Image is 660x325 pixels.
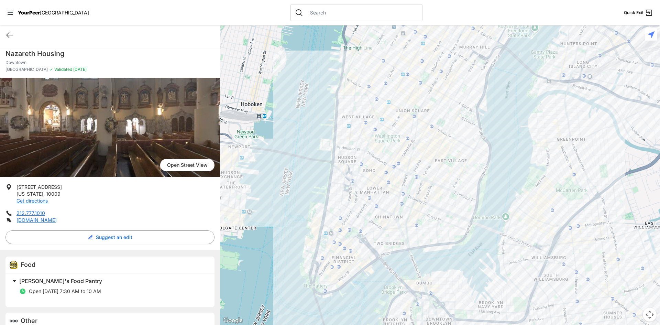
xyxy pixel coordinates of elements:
[643,308,657,322] button: Map camera controls
[5,60,214,65] p: Downtown
[160,159,214,171] a: Open Street View
[43,191,45,197] span: ,
[18,10,40,15] span: YourPeer
[5,67,48,72] span: [GEOGRAPHIC_DATA]
[16,210,45,216] a: 212.777.1010
[72,67,87,72] span: [DATE]
[21,317,37,324] span: Other
[54,67,72,72] span: Validated
[21,261,35,268] span: Food
[624,9,653,17] a: Quick Exit
[19,278,102,284] span: [PERSON_NAME]'s Food Pantry
[40,10,89,15] span: [GEOGRAPHIC_DATA]
[96,234,132,241] span: Suggest an edit
[624,10,643,15] span: Quick Exit
[46,191,60,197] span: 10009
[222,316,244,325] img: Google
[49,67,53,72] span: ✓
[306,9,418,16] input: Search
[5,49,214,58] h1: Nazareth Housing
[29,288,101,294] span: Open [DATE] 7:30 AM to 10 AM
[16,198,48,204] a: Get directions
[18,11,89,15] a: YourPeer[GEOGRAPHIC_DATA]
[220,25,660,325] div: University Community Social Services (UCSS)
[16,184,62,190] span: [STREET_ADDRESS]
[16,191,43,197] span: [US_STATE]
[5,230,214,244] button: Suggest an edit
[16,217,57,223] a: [DOMAIN_NAME]
[222,316,244,325] a: Open this area in Google Maps (opens a new window)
